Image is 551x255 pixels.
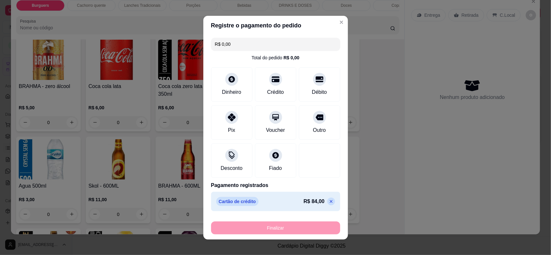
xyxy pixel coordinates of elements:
[203,16,348,35] header: Registre o pagamento do pedido
[251,54,299,61] div: Total do pedido
[304,198,325,205] p: R$ 84,00
[266,126,285,134] div: Voucher
[221,164,243,172] div: Desconto
[312,88,327,96] div: Débito
[211,181,340,189] p: Pagamento registrados
[283,54,299,61] div: R$ 0,00
[336,17,347,27] button: Close
[313,126,326,134] div: Outro
[222,88,241,96] div: Dinheiro
[267,88,284,96] div: Crédito
[228,126,235,134] div: Pix
[216,197,259,206] p: Cartão de crédito
[269,164,282,172] div: Fiado
[215,38,336,51] input: Ex.: hambúrguer de cordeiro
